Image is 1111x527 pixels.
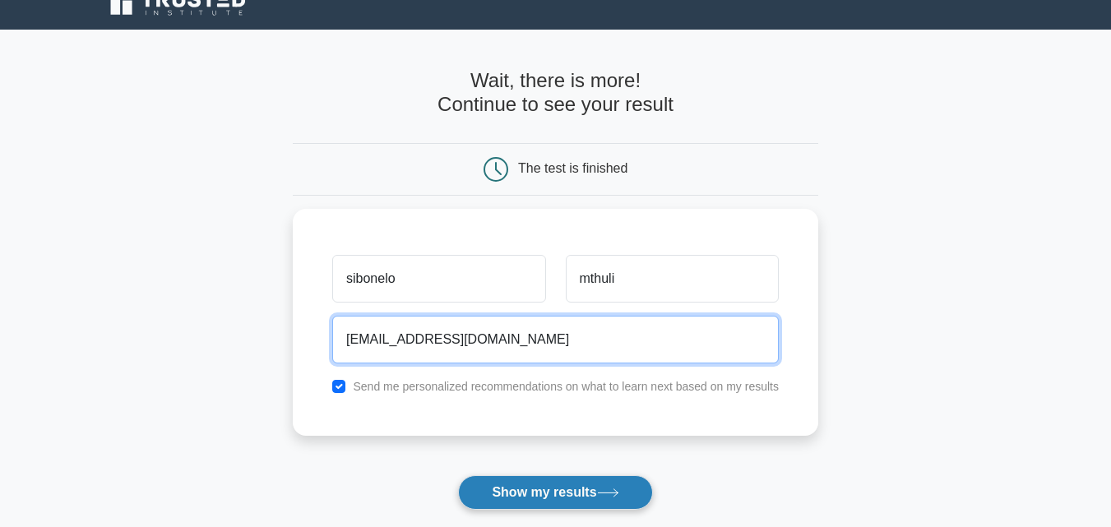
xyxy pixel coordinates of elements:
h4: Wait, there is more! Continue to see your result [293,69,818,117]
input: Email [332,316,779,363]
button: Show my results [458,475,652,510]
input: Last name [566,255,779,303]
div: The test is finished [518,161,627,175]
input: First name [332,255,545,303]
label: Send me personalized recommendations on what to learn next based on my results [353,380,779,393]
